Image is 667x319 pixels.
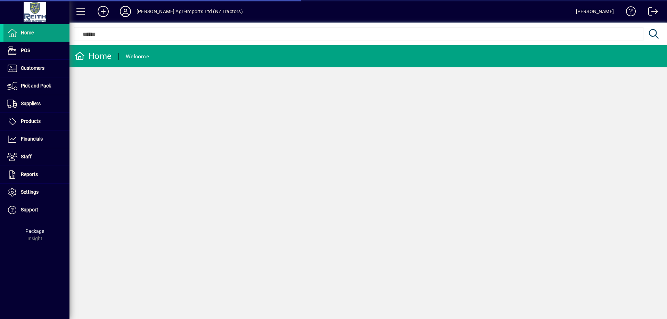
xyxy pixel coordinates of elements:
[21,30,34,35] span: Home
[3,60,69,77] a: Customers
[3,201,69,219] a: Support
[126,51,149,62] div: Welcome
[3,95,69,112] a: Suppliers
[21,154,32,159] span: Staff
[643,1,658,24] a: Logout
[92,5,114,18] button: Add
[3,113,69,130] a: Products
[21,65,44,71] span: Customers
[21,207,38,212] span: Support
[3,148,69,166] a: Staff
[621,1,636,24] a: Knowledge Base
[21,83,51,89] span: Pick and Pack
[137,6,243,17] div: [PERSON_NAME] Agri-Imports Ltd (NZ Tractors)
[21,136,43,142] span: Financials
[21,118,41,124] span: Products
[3,131,69,148] a: Financials
[3,166,69,183] a: Reports
[576,6,614,17] div: [PERSON_NAME]
[3,77,69,95] a: Pick and Pack
[3,42,69,59] a: POS
[114,5,137,18] button: Profile
[21,101,41,106] span: Suppliers
[75,51,112,62] div: Home
[3,184,69,201] a: Settings
[21,48,30,53] span: POS
[25,228,44,234] span: Package
[21,189,39,195] span: Settings
[21,171,38,177] span: Reports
